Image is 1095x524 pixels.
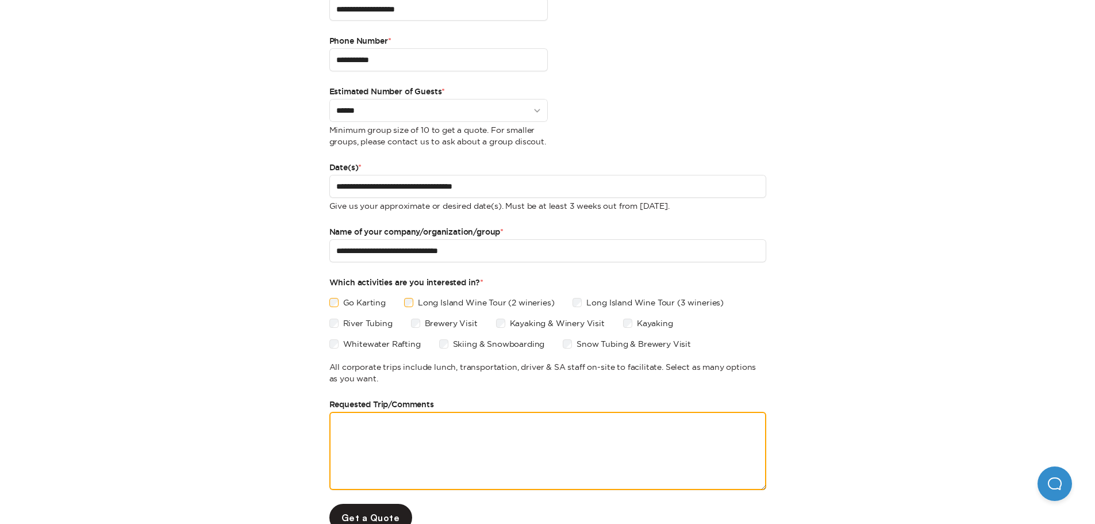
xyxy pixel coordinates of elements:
[329,35,548,48] label: Phone Number
[329,225,766,239] label: Name of your company/organization/group
[637,319,673,328] label: Kayaking
[329,85,548,99] label: Estimated Number of Guests
[586,298,724,307] label: Long Island Wine Tour (3 wineries)
[329,361,766,384] span: All corporate trips include lunch, transportation, driver & SA staff on-site to facilitate. Selec...
[343,339,421,349] label: Whitewater Rafting
[425,319,478,328] label: Brewery Visit
[329,398,766,412] label: Requested Trip/Comments
[510,319,605,328] label: Kayaking & Winery Visit
[418,298,555,307] label: Long Island Wine Tour (2 wineries)
[343,319,393,328] label: River Tubing
[453,339,545,349] label: Skiing & Snowboarding
[577,339,691,349] label: Snow Tubing & Brewery Visit
[329,161,766,175] label: Date(s)
[329,200,670,212] span: Give us your approximate or desired date(s). Must be at least 3 weeks out from [DATE].
[343,298,386,307] label: Go Karting
[329,276,766,290] label: Which activities are you interested in?
[329,124,548,147] span: Minimum group size of 10 to get a quote. For smaller groups, please contact us to ask about a gro...
[1038,466,1072,501] iframe: Help Scout Beacon - Open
